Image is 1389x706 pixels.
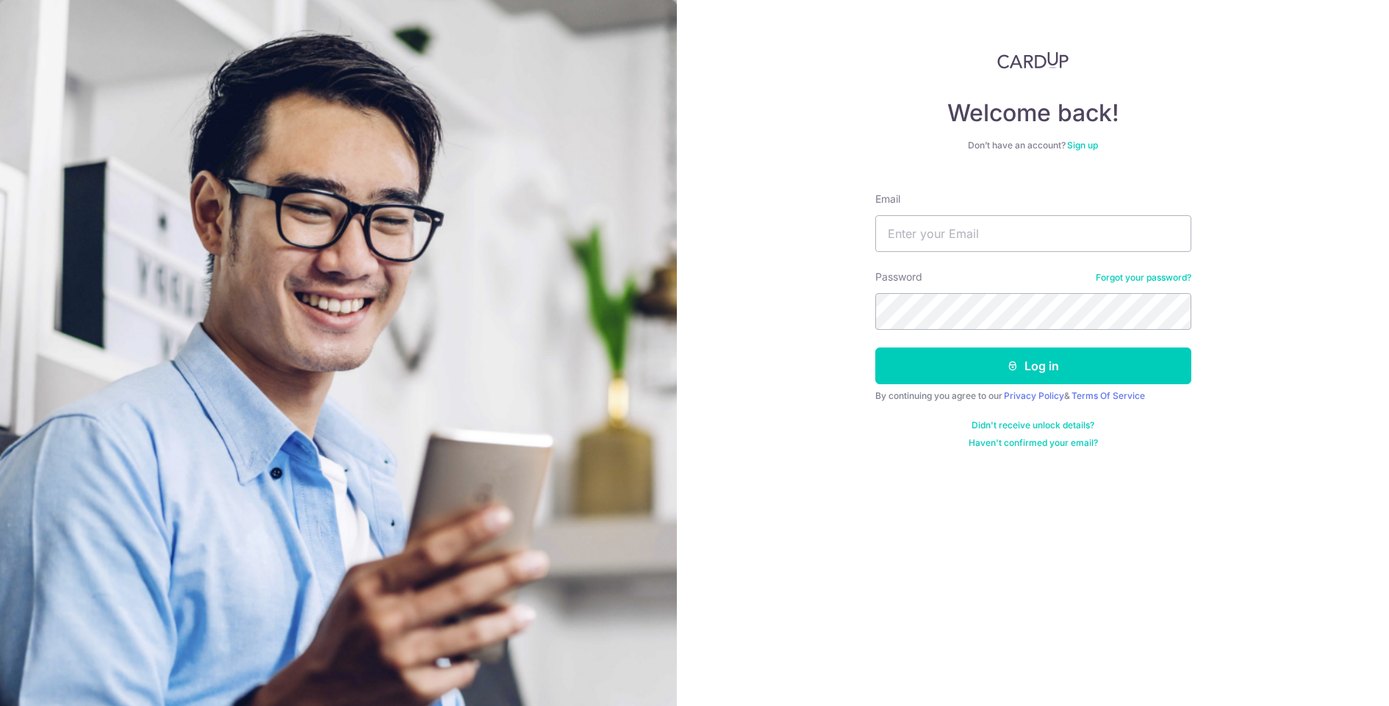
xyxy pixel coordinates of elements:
h4: Welcome back! [875,98,1191,128]
a: Didn't receive unlock details? [972,419,1094,431]
a: Privacy Policy [1004,390,1064,401]
a: Terms Of Service [1072,390,1145,401]
div: By continuing you agree to our & [875,390,1191,402]
input: Enter your Email [875,215,1191,252]
a: Forgot your password? [1096,272,1191,284]
label: Password [875,270,922,284]
a: Haven't confirmed your email? [969,437,1098,449]
div: Don’t have an account? [875,140,1191,151]
a: Sign up [1067,140,1098,151]
button: Log in [875,347,1191,384]
label: Email [875,192,900,206]
img: CardUp Logo [997,51,1069,69]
